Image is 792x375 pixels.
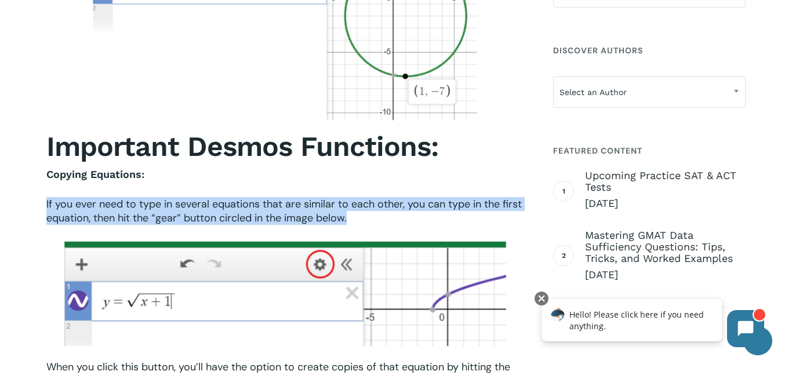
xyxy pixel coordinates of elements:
[46,130,438,163] strong: Important Desmos Functions:
[553,77,746,108] span: Select an Author
[585,230,746,282] a: Mastering GMAT Data Sufficiency Questions: Tips, Tricks, and Worked Examples [DATE]
[585,230,746,264] span: Mastering GMAT Data Sufficiency Questions: Tips, Tricks, and Worked Examples
[553,40,746,61] h4: Discover Authors
[585,268,746,282] span: [DATE]
[585,170,746,193] span: Upcoming Practice SAT & ACT Tests
[585,170,746,210] a: Upcoming Practice SAT & ACT Tests [DATE]
[554,80,745,104] span: Select an Author
[46,168,144,180] b: Copying Equations:
[585,196,746,210] span: [DATE]
[63,241,508,351] img: desmos pt 0 5
[46,197,522,225] span: If you ever need to type in several equations that are similar to each other, you can type in the...
[529,289,776,359] iframe: Chatbot
[553,140,746,161] h4: Featured Content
